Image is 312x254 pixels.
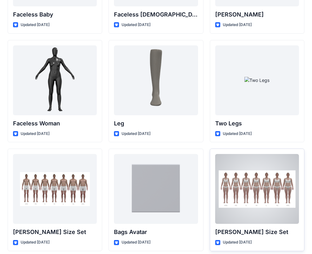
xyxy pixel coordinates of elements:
a: Oliver Size Set [13,154,97,224]
p: Leg [114,119,198,128]
p: Updated [DATE] [122,239,150,246]
a: Faceless Woman [13,45,97,115]
p: Faceless Woman [13,119,97,128]
p: Updated [DATE] [21,22,50,28]
p: Updated [DATE] [21,130,50,137]
p: Updated [DATE] [223,130,252,137]
p: Faceless [DEMOGRAPHIC_DATA] CN Lite [114,10,198,19]
a: Olivia Size Set [215,154,299,224]
a: Leg [114,45,198,115]
p: Bags Avatar [114,228,198,237]
p: Updated [DATE] [223,239,252,246]
p: Updated [DATE] [122,130,150,137]
p: Updated [DATE] [223,22,252,28]
p: Updated [DATE] [122,22,150,28]
p: [PERSON_NAME] [215,10,299,19]
a: Bags Avatar [114,154,198,224]
a: Two Legs [215,45,299,115]
p: [PERSON_NAME] Size Set [13,228,97,237]
p: Two Legs [215,119,299,128]
p: [PERSON_NAME] Size Set [215,228,299,237]
p: Faceless Baby [13,10,97,19]
p: Updated [DATE] [21,239,50,246]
